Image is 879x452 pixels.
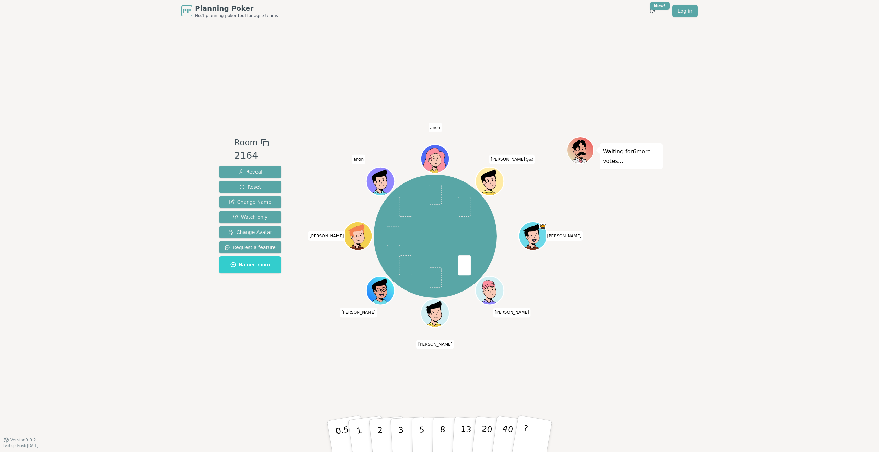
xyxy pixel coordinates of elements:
p: Waiting for 6 more votes... [603,147,659,166]
a: PPPlanning PokerNo.1 planning poker tool for agile teams [181,3,278,19]
button: Click to change your avatar [477,168,503,195]
span: Change Avatar [228,229,272,236]
div: 2164 [234,149,269,163]
div: New! [650,2,670,10]
span: Change Name [229,199,271,205]
button: New! [646,5,659,17]
button: Change Avatar [219,226,281,238]
span: Reveal [238,168,262,175]
button: Named room [219,256,281,273]
span: shrutee is the host [539,223,547,230]
button: Version0.9.2 [3,437,36,443]
span: Version 0.9.2 [10,437,36,443]
a: Log in [672,5,698,17]
span: No.1 planning poker tool for agile teams [195,13,278,19]
span: Watch only [233,214,268,221]
span: Planning Poker [195,3,278,13]
span: Request a feature [225,244,276,251]
span: Last updated: [DATE] [3,444,38,448]
button: Change Name [219,196,281,208]
button: Request a feature [219,241,281,253]
span: Click to change your name [340,308,377,318]
span: Reset [239,183,261,190]
span: (you) [525,158,533,162]
button: Reset [219,181,281,193]
span: Click to change your name [493,308,531,318]
span: Click to change your name [416,340,454,349]
button: Watch only [219,211,281,223]
span: Click to change your name [429,123,442,132]
span: Click to change your name [489,155,535,164]
span: Named room [230,261,270,268]
span: Click to change your name [352,155,365,164]
span: PP [183,7,191,15]
span: Click to change your name [546,231,583,241]
button: Reveal [219,166,281,178]
span: Room [234,136,258,149]
span: Click to change your name [308,231,346,241]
